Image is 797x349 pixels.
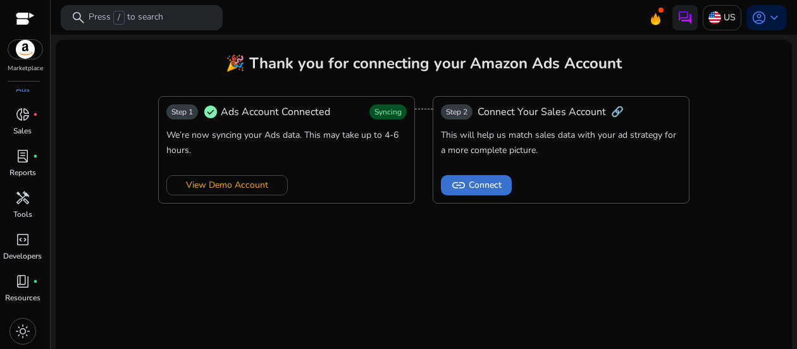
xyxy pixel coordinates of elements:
[186,178,268,192] span: View Demo Account
[441,175,512,195] button: linkConnect
[3,250,42,262] p: Developers
[5,292,40,303] p: Resources
[16,83,30,95] p: Ads
[13,125,32,137] p: Sales
[469,178,502,192] span: Connect
[221,104,330,119] span: Ads Account Connected
[33,279,38,284] span: fiber_manual_record
[33,154,38,159] span: fiber_manual_record
[8,64,43,73] p: Marketplace
[724,6,736,28] p: US
[15,107,30,122] span: donut_small
[171,107,193,117] span: Step 1
[8,40,42,59] img: amazon.svg
[441,129,676,156] span: This will help us match sales data with your ad strategy for a more complete picture.
[15,274,30,289] span: book_4
[13,209,32,220] p: Tools
[113,11,125,25] span: /
[478,104,606,119] span: Connect Your Sales Account
[9,167,36,178] p: Reports
[767,10,782,25] span: keyboard_arrow_down
[451,178,466,193] span: link
[89,11,163,25] p: Press to search
[374,107,402,117] span: Syncing
[15,149,30,164] span: lab_profile
[15,324,30,339] span: light_mode
[441,104,624,119] div: 🔗
[166,175,288,195] button: View Demo Account
[15,232,30,247] span: code_blocks
[226,53,622,73] span: 🎉 Thank you for connecting your Amazon Ads Account
[71,10,86,25] span: search
[203,104,218,119] span: check_circle
[446,107,467,117] span: Step 2
[15,190,30,205] span: handyman
[708,11,721,24] img: us.svg
[751,10,767,25] span: account_circle
[33,112,38,117] span: fiber_manual_record
[166,129,398,156] span: We’re now syncing your Ads data. This may take up to 4-6 hours.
